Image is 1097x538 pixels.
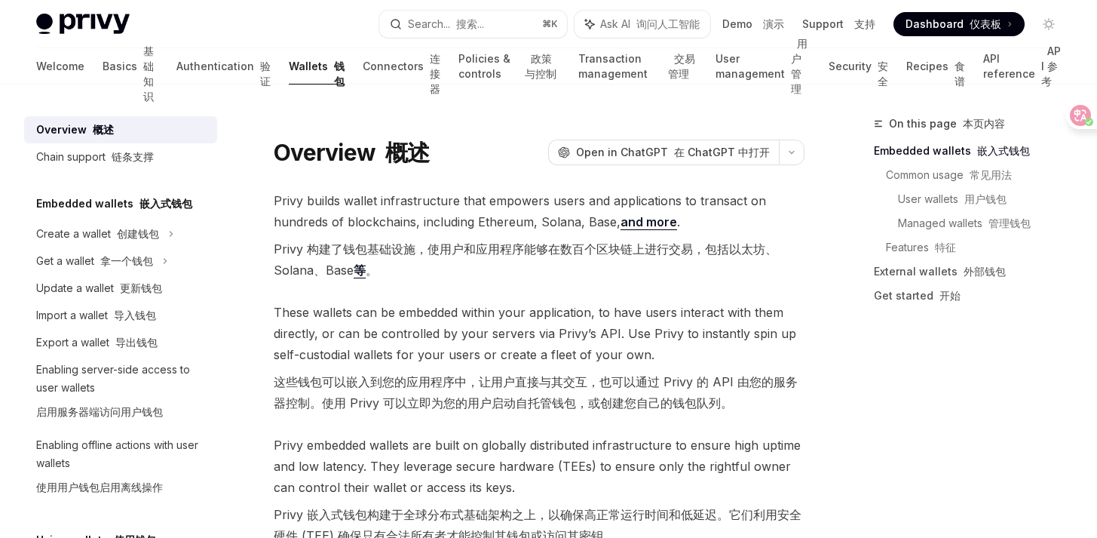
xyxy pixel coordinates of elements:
[722,17,784,32] a: Demo 演示
[458,48,560,85] a: Policies & controls 政策与控制
[542,18,558,30] span: ⌘ K
[964,192,1007,205] font: 用户钱包
[36,405,163,418] font: 启用服务器端访问用户钱包
[970,17,1001,30] font: 仪表板
[829,48,888,85] a: Security 安全
[24,356,217,432] a: Enabling server-side access to user wallets启用服务器端访问用户钱包
[983,48,1061,85] a: API reference API 参考
[24,302,217,329] a: Import a wallet 导入钱包
[886,235,1073,260] a: Features 特征
[36,361,208,427] div: Enabling server-side access to user wallets
[36,481,163,493] font: 使用用户钱包启用离线操作
[24,329,217,356] a: Export a wallet 导出钱包
[100,254,153,267] font: 拿一个钱包
[93,123,114,136] font: 概述
[334,60,345,88] font: 钱包
[939,289,961,302] font: 开始
[977,144,1030,157] font: 嵌入式钱包
[1041,45,1061,88] font: API 参考
[935,241,956,254] font: 特征
[674,146,770,158] font: 在 ChatGPT 中打开
[260,60,271,88] font: 验证
[36,195,192,213] h5: Embedded wallets
[24,116,217,143] a: Overview 概述
[791,37,807,95] font: 用户管理
[636,17,700,30] font: 询问人工智能
[139,197,192,210] font: 嵌入式钱包
[36,279,162,297] div: Update a wallet
[970,168,1012,181] font: 常见用法
[103,48,158,85] a: Basics 基础知识
[525,52,556,80] font: 政策与控制
[114,309,156,321] font: 导入钱包
[274,190,804,287] span: Privy builds wallet infrastructure that empowers users and applications to transact on hundreds o...
[408,15,484,33] div: Search...
[963,117,1005,130] font: 本页内容
[893,12,1025,36] a: Dashboard 仪表板
[354,263,366,278] a: 等
[668,52,695,80] font: 交易管理
[117,227,159,240] font: 创建钱包
[36,14,130,35] img: light logo
[36,334,158,352] div: Export a wallet
[763,17,784,30] font: 演示
[906,48,965,85] a: Recipes 食谱
[889,115,1005,133] span: On this page
[24,432,217,507] a: Enabling offline actions with user wallets使用用户钱包启用离线操作
[274,374,798,410] font: 这些钱包可以嵌入到您的应用程序中，让用户直接与其交互，也可以通过 Privy 的 API 由您的服务器控制。使用 Privy 可以立即为您的用户启动自托管钱包，或创建您自己的钱包队列。
[385,139,430,166] font: 概述
[578,48,697,85] a: Transaction management 交易管理
[24,143,217,171] a: Chain support 链条支撑
[36,225,159,243] div: Create a wallet
[274,139,429,166] h1: Overview
[274,302,804,420] span: These wallets can be embedded within your application, to have users interact with them directly,...
[36,436,208,503] div: Enabling offline actions with user wallets
[430,52,440,95] font: 连接器
[289,48,345,85] a: Wallets 钱包
[621,214,677,230] a: and more
[988,217,1031,229] font: 管理钱包
[24,275,217,302] a: Update a wallet 更新钱包
[575,11,710,38] button: Ask AI 询问人工智能
[854,17,875,30] font: 支持
[955,60,965,88] font: 食谱
[964,265,1006,278] font: 外部钱包
[1037,12,1061,36] button: Toggle dark mode
[36,306,156,324] div: Import a wallet
[905,17,1001,32] span: Dashboard
[274,241,777,278] font: Privy 构建了钱包基础设施，使用户和应用程序能够在数百个区块链上进行交易，包括以太坊、Solana、Base 。
[600,17,700,32] span: Ask AI
[363,48,440,85] a: Connectors 连接器
[456,17,484,30] font: 搜索...
[36,148,154,166] div: Chain support
[115,336,158,349] font: 导出钱包
[36,121,114,139] div: Overview
[548,140,779,165] button: Open in ChatGPT 在 ChatGPT 中打开
[878,60,888,88] font: 安全
[576,145,770,160] span: Open in ChatGPT
[176,48,271,85] a: Authentication 验证
[898,211,1073,235] a: Managed wallets 管理钱包
[898,187,1073,211] a: User wallets 用户钱包
[36,252,153,270] div: Get a wallet
[716,48,810,85] a: User management 用户管理
[886,163,1073,187] a: Common usage 常见用法
[36,48,84,85] a: Welcome
[874,284,1073,308] a: Get started 开始
[379,11,567,38] button: Search... 搜索...⌘K
[120,281,162,294] font: 更新钱包
[802,17,875,32] a: Support 支持
[874,260,1073,284] a: External wallets 外部钱包
[112,150,154,163] font: 链条支撑
[874,139,1073,163] a: Embedded wallets 嵌入式钱包
[143,45,154,103] font: 基础知识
